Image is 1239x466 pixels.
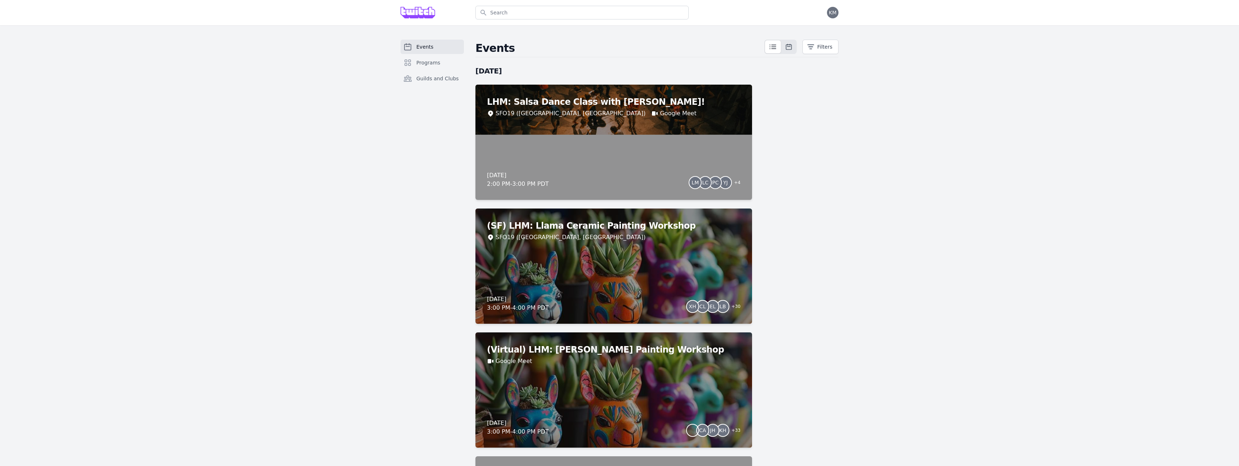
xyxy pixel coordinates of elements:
h2: (Virtual) LHM: [PERSON_NAME] Painting Workshop [487,344,741,355]
h2: (SF) LHM: Llama Ceramic Painting Workshop [487,220,741,232]
a: Google Meet [496,357,532,366]
a: Guilds and Clubs [401,71,464,86]
a: Events [401,40,464,54]
span: JH [710,428,715,433]
span: + 33 [727,426,741,436]
h2: Events [475,42,764,55]
div: SFO19 ([GEOGRAPHIC_DATA], [GEOGRAPHIC_DATA]) [496,109,645,118]
span: + 30 [727,302,741,312]
nav: Sidebar [401,40,464,97]
div: [DATE] 2:00 PM - 3:00 PM PDT [487,171,549,188]
h2: [DATE] [475,66,752,76]
span: YJ [723,180,728,185]
a: LHM: Salsa Dance Class with [PERSON_NAME]!SFO19 ([GEOGRAPHIC_DATA], [GEOGRAPHIC_DATA])Google Meet... [475,85,752,200]
img: Grove [401,7,435,18]
span: CL [699,304,706,309]
span: XH [689,304,696,309]
span: Events [416,43,433,50]
span: Programs [416,59,440,66]
a: (SF) LHM: Llama Ceramic Painting WorkshopSFO19 ([GEOGRAPHIC_DATA], [GEOGRAPHIC_DATA])[DATE]3:00 P... [475,209,752,324]
span: LB [720,304,726,309]
span: + 4 [730,178,741,188]
div: [DATE] 3:00 PM - 4:00 PM PDT [487,419,549,436]
div: SFO19 ([GEOGRAPHIC_DATA], [GEOGRAPHIC_DATA]) [496,233,645,242]
div: [DATE] 3:00 PM - 4:00 PM PDT [487,295,549,312]
span: Guilds and Clubs [416,75,459,82]
span: LC [702,180,709,185]
a: Programs [401,55,464,70]
span: KH [719,428,726,433]
a: (Virtual) LHM: [PERSON_NAME] Painting WorkshopGoogle Meet[DATE]3:00 PM-4:00 PM PDTCAJHKH+33 [475,332,752,448]
span: PC [712,180,719,185]
button: KM [827,7,838,18]
span: EL [710,304,716,309]
span: LM [692,180,699,185]
a: Google Meet [660,109,696,118]
input: Search [475,6,689,19]
h2: LHM: Salsa Dance Class with [PERSON_NAME]! [487,96,741,108]
button: Filters [802,40,838,54]
span: KM [829,10,836,15]
span: CA [699,428,706,433]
